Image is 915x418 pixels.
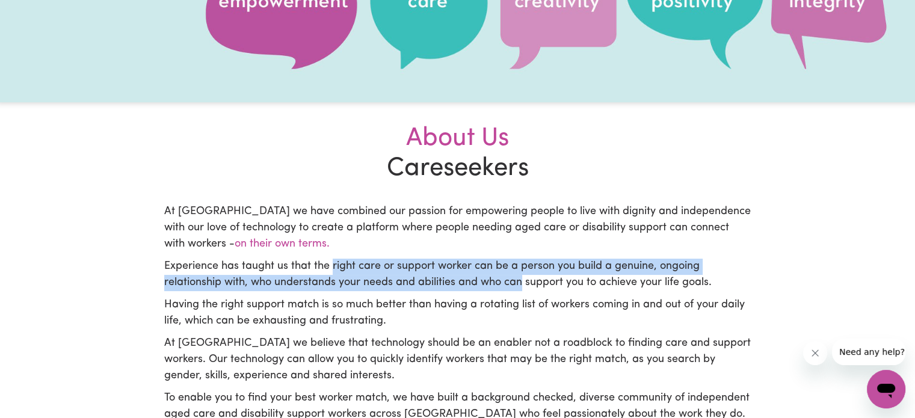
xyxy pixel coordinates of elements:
[164,204,751,253] p: At [GEOGRAPHIC_DATA] we have combined our passion for empowering people to live with dignity and ...
[803,341,827,365] iframe: Close message
[867,370,905,408] iframe: Button to launch messaging window
[157,124,759,185] h2: Careseekers
[164,336,751,384] p: At [GEOGRAPHIC_DATA] we believe that technology should be an enabler not a roadblock to finding c...
[164,259,751,291] p: Experience has taught us that the right care or support worker can be a person you build a genuin...
[164,297,751,330] p: Having the right support match is so much better than having a rotating list of workers coming in...
[832,339,905,365] iframe: Message from company
[235,239,330,250] span: on their own terms.
[164,124,751,154] div: About Us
